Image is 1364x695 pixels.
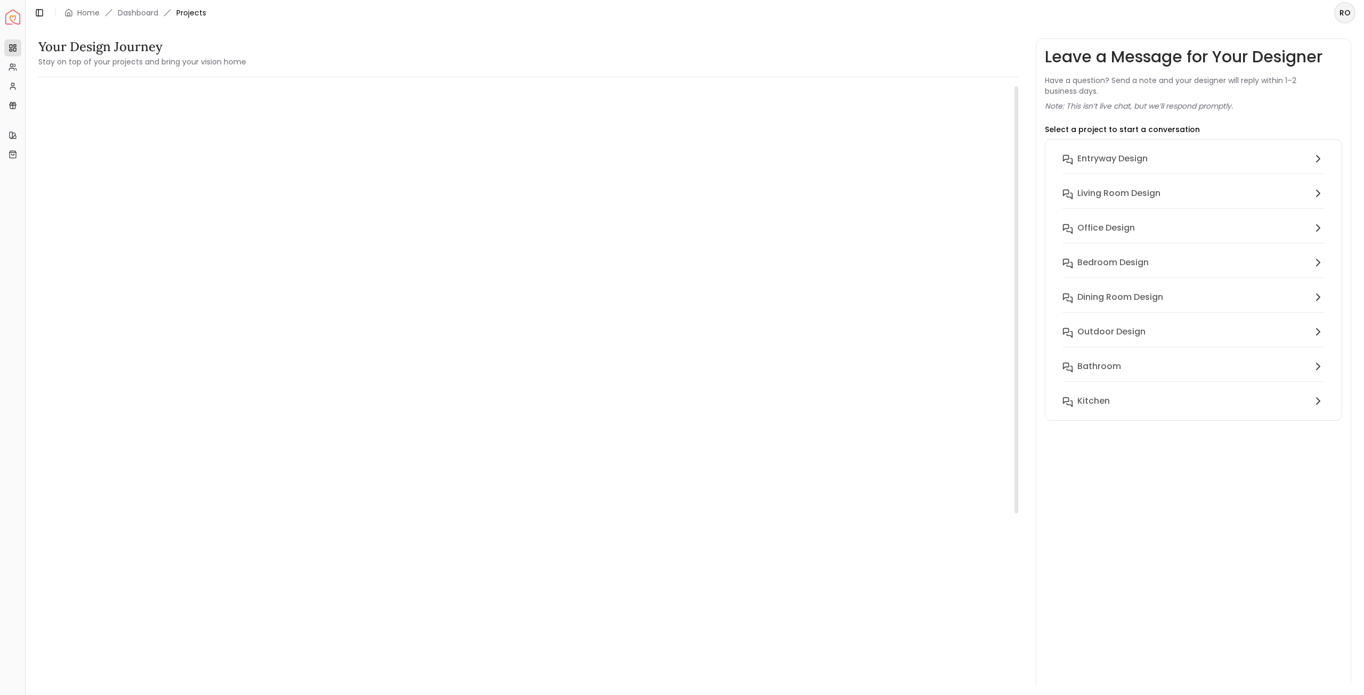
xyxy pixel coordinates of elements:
[1054,356,1333,390] button: Bathroom
[1054,390,1333,412] button: Kitchen
[38,56,246,67] small: Stay on top of your projects and bring your vision home
[77,7,100,18] a: Home
[1045,75,1342,96] p: Have a question? Send a note and your designer will reply within 1–2 business days.
[5,10,20,24] a: Spacejoy
[64,7,206,18] nav: breadcrumb
[5,10,20,24] img: Spacejoy Logo
[1054,252,1333,287] button: Bedroom design
[1334,2,1355,23] button: RO
[176,7,206,18] span: Projects
[1054,287,1333,321] button: Dining Room design
[1335,3,1354,22] span: RO
[1077,360,1121,373] h6: Bathroom
[1054,183,1333,217] button: Living Room design
[1054,217,1333,252] button: Office design
[38,38,246,55] h3: Your Design Journey
[1077,291,1163,304] h6: Dining Room design
[118,7,158,18] a: Dashboard
[1045,47,1322,67] h3: Leave a Message for Your Designer
[1045,124,1200,135] p: Select a project to start a conversation
[1077,222,1135,234] h6: Office design
[1045,101,1233,111] p: Note: This isn’t live chat, but we’ll respond promptly.
[1077,256,1149,269] h6: Bedroom design
[1054,148,1333,183] button: entryway design
[1077,325,1146,338] h6: Outdoor design
[1077,152,1148,165] h6: entryway design
[1077,395,1110,407] h6: Kitchen
[1054,321,1333,356] button: Outdoor design
[1077,187,1160,200] h6: Living Room design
